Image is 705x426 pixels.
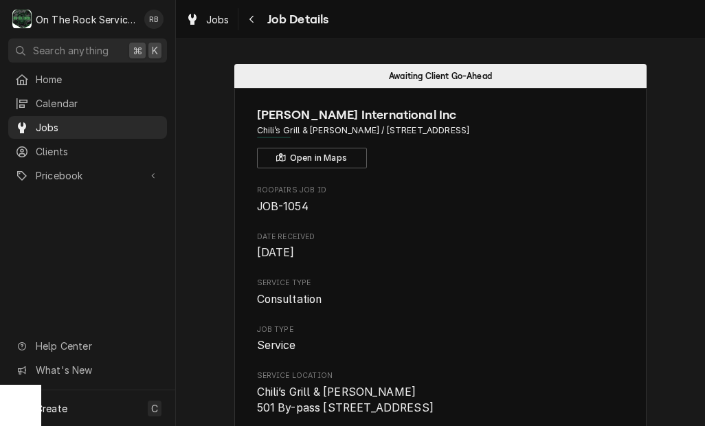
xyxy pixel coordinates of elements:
span: Roopairs Job ID [257,199,625,215]
a: Clients [8,140,167,163]
span: Name [257,106,625,124]
div: Status [234,64,647,88]
div: O [12,10,32,29]
span: Date Received [257,245,625,261]
span: Service [257,339,296,352]
div: Ray Beals's Avatar [144,10,164,29]
span: Service Location [257,384,625,416]
div: Roopairs Job ID [257,185,625,214]
span: ⌘ [133,43,142,58]
a: Go to Pricebook [8,164,167,187]
span: Address [257,124,625,137]
button: Search anything⌘K [8,38,167,63]
span: Job Type [257,324,625,335]
div: Service Type [257,278,625,307]
span: Search anything [33,43,109,58]
span: Job Type [257,337,625,354]
span: What's New [36,363,159,377]
span: Awaiting Client Go-Ahead [389,71,492,80]
span: Clients [36,144,160,159]
a: Jobs [180,8,235,31]
span: Jobs [206,12,230,27]
div: RB [144,10,164,29]
span: Job Details [263,10,329,29]
span: Service Type [257,278,625,289]
span: Home [36,72,160,87]
div: On The Rock Services's Avatar [12,10,32,29]
span: C [151,401,158,416]
button: Navigate back [241,8,263,30]
div: Date Received [257,232,625,261]
span: Service Type [257,291,625,308]
span: Date Received [257,232,625,243]
span: Pricebook [36,168,139,183]
a: Go to Help Center [8,335,167,357]
span: K [152,43,158,58]
span: Chili’s Grill & [PERSON_NAME] 501 By-pass [STREET_ADDRESS] [257,385,434,415]
span: Jobs [36,120,160,135]
span: Create [36,403,67,414]
span: Calendar [36,96,160,111]
a: Go to What's New [8,359,167,381]
a: Home [8,68,167,91]
span: Help Center [36,339,159,353]
span: Service Location [257,370,625,381]
a: Jobs [8,116,167,139]
span: [DATE] [257,246,295,259]
span: JOB-1054 [257,200,309,213]
div: Service Location [257,370,625,416]
a: Calendar [8,92,167,115]
div: Client Information [257,106,625,168]
button: Open in Maps [257,148,367,168]
span: Roopairs Job ID [257,185,625,196]
div: On The Rock Services [36,12,137,27]
span: Consultation [257,293,322,306]
div: Job Type [257,324,625,354]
